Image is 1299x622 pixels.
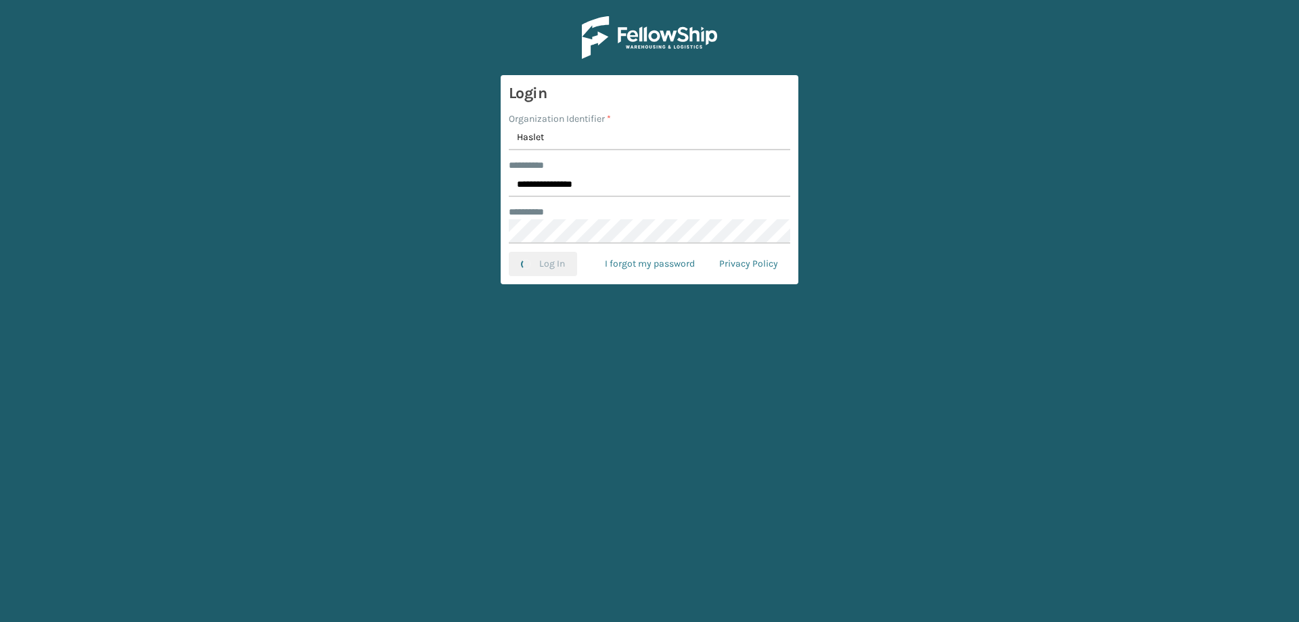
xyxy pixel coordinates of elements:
h3: Login [509,83,790,104]
a: I forgot my password [593,252,707,276]
button: Log In [509,252,577,276]
a: Privacy Policy [707,252,790,276]
img: Logo [582,16,717,59]
label: Organization Identifier [509,112,611,126]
